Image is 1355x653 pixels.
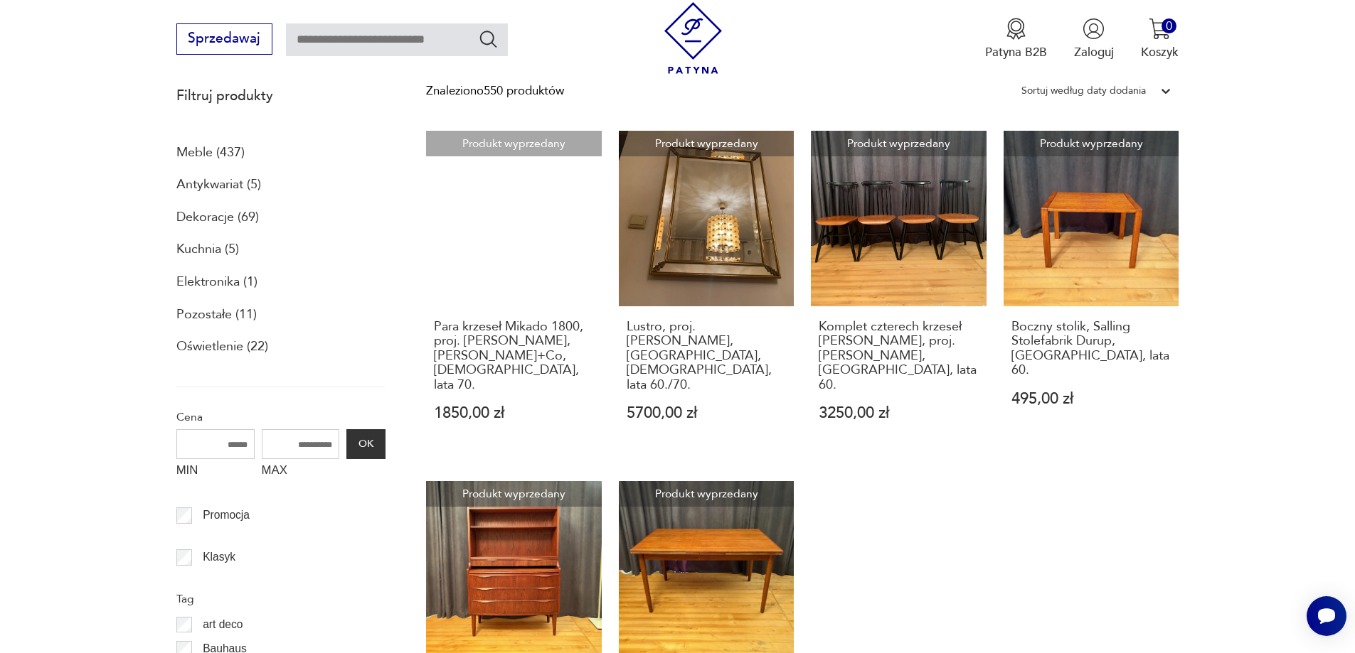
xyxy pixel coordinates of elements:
img: Ikona medalu [1005,18,1027,40]
img: Ikonka użytkownika [1083,18,1105,40]
a: Antykwariat (5) [176,173,261,197]
button: Zaloguj [1074,18,1114,60]
button: Szukaj [478,28,499,49]
h3: Para krzeseł Mikado 1800, proj. [PERSON_NAME], [PERSON_NAME]+Co, [DEMOGRAPHIC_DATA], lata 70. [434,320,594,392]
a: Kuchnia (5) [176,237,239,261]
p: Cena [176,408,386,426]
label: MAX [262,459,340,486]
p: Filtruj produkty [176,87,386,105]
a: Produkt wyprzedanyLustro, proj. Joseph Selva, Selva, Włochy, lata 60./70.Lustro, proj. [PERSON_NA... [619,131,795,454]
div: Sortuj według daty dodania [1021,82,1146,100]
div: Znaleziono 550 produktów [426,82,564,100]
iframe: Smartsupp widget button [1307,596,1346,636]
p: 1850,00 zł [434,406,594,421]
a: Dekoracje (69) [176,205,259,230]
button: 0Koszyk [1141,18,1179,60]
h3: Boczny stolik, Salling Stolefabrik Durup, [GEOGRAPHIC_DATA], lata 60. [1011,320,1171,378]
a: Ikona medaluPatyna B2B [985,18,1047,60]
p: Tag [176,590,386,608]
p: Koszyk [1141,44,1179,60]
a: Elektronika (1) [176,270,257,294]
a: Produkt wyprzedanyPara krzeseł Mikado 1800, proj. Walter Leeman, Kusch+Co, Niemcy, lata 70.Para k... [426,131,602,454]
p: art deco [203,615,243,634]
button: Sprzedawaj [176,23,272,55]
button: OK [346,429,385,459]
img: Patyna - sklep z meblami i dekoracjami vintage [657,2,729,74]
a: Meble (437) [176,141,245,165]
a: Pozostałe (11) [176,303,257,327]
p: 5700,00 zł [627,406,787,421]
div: 0 [1162,18,1176,33]
p: 3250,00 zł [819,406,979,421]
a: Oświetlenie (22) [176,335,268,359]
a: Produkt wyprzedanyKomplet czterech krzeseł Fanett, proj. Ilmari Tapiovaara, Finlandia, lata 60.Ko... [811,131,987,454]
h3: Lustro, proj. [PERSON_NAME], [GEOGRAPHIC_DATA], [DEMOGRAPHIC_DATA], lata 60./70. [627,320,787,392]
a: Produkt wyprzedanyBoczny stolik, Salling Stolefabrik Durup, Dania, lata 60.Boczny stolik, Salling... [1004,131,1179,454]
button: Patyna B2B [985,18,1047,60]
label: MIN [176,459,255,486]
p: Patyna B2B [985,44,1047,60]
p: Zaloguj [1074,44,1114,60]
p: Promocja [203,506,250,524]
h3: Komplet czterech krzeseł [PERSON_NAME], proj. [PERSON_NAME], [GEOGRAPHIC_DATA], lata 60. [819,320,979,392]
p: 495,00 zł [1011,392,1171,406]
img: Ikona koszyka [1149,18,1171,40]
a: Sprzedawaj [176,34,272,45]
p: Klasyk [203,548,235,566]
